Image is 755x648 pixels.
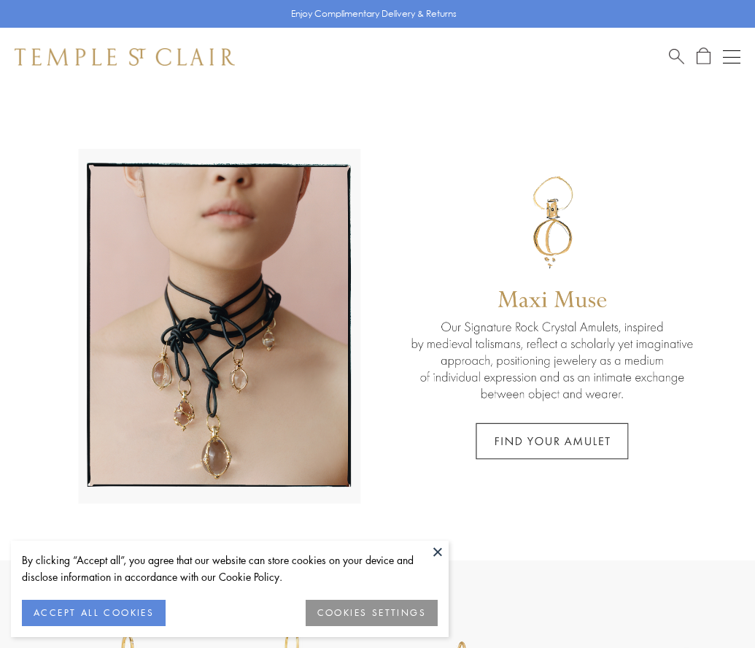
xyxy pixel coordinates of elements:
button: ACCEPT ALL COOKIES [22,600,166,626]
a: Open Shopping Bag [697,47,711,66]
div: By clicking “Accept all”, you agree that our website can store cookies on your device and disclos... [22,552,438,585]
button: Open navigation [723,48,740,66]
p: Enjoy Complimentary Delivery & Returns [291,7,457,21]
button: COOKIES SETTINGS [306,600,438,626]
a: Search [669,47,684,66]
img: Temple St. Clair [15,48,235,66]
